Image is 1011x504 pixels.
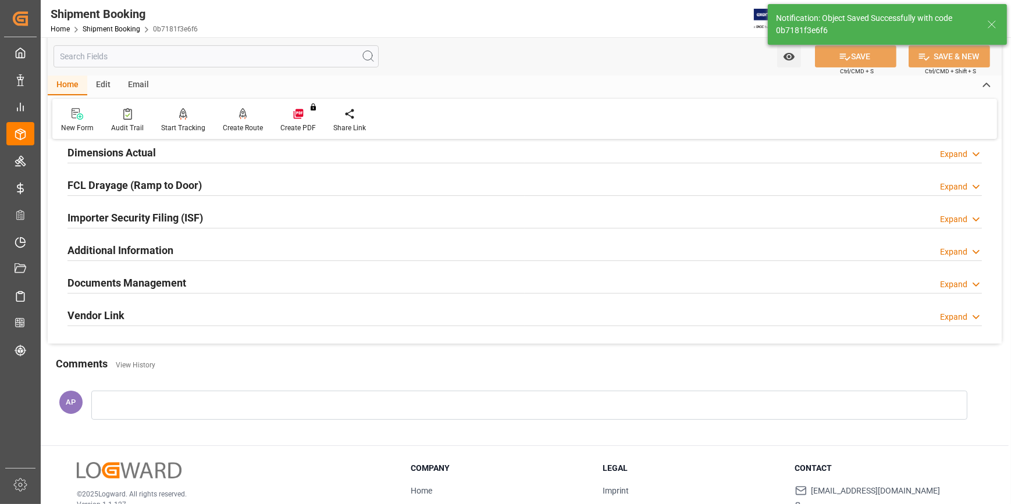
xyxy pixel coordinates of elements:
div: Expand [940,278,967,291]
div: Create Route [223,123,263,133]
h2: Documents Management [67,275,186,291]
img: Logward Logo [77,462,181,479]
div: Share Link [333,123,366,133]
div: New Form [61,123,94,133]
span: [EMAIL_ADDRESS][DOMAIN_NAME] [811,485,941,497]
h3: Company [411,462,588,474]
h2: Comments [56,356,108,371]
div: Audit Trail [111,123,144,133]
a: Home [411,486,432,495]
a: Imprint [603,486,629,495]
a: Shipment Booking [83,25,140,33]
button: open menu [777,45,801,67]
h2: Vendor Link [67,308,124,323]
h2: Importer Security Filing (ISF) [67,210,203,226]
span: Ctrl/CMD + S [840,67,874,76]
button: SAVE & NEW [909,45,990,67]
h2: Additional Information [67,242,173,258]
div: Shipment Booking [51,5,198,23]
div: Expand [940,148,967,160]
div: Edit [87,76,119,95]
div: Home [48,76,87,95]
button: SAVE [815,45,896,67]
div: Start Tracking [161,123,205,133]
a: Home [51,25,70,33]
h3: Legal [603,462,780,474]
p: © 2025 Logward. All rights reserved. [77,489,382,499]
div: Notification: Object Saved Successfully with code 0b7181f3e6f6 [776,12,976,37]
span: Ctrl/CMD + Shift + S [925,67,976,76]
h2: Dimensions Actual [67,145,156,160]
div: Expand [940,246,967,258]
h2: FCL Drayage (Ramp to Door) [67,177,202,193]
div: Email [119,76,158,95]
div: Expand [940,311,967,323]
div: Expand [940,213,967,226]
div: Expand [940,181,967,193]
a: View History [116,361,155,369]
h3: Contact [795,462,973,474]
img: Exertis%20JAM%20-%20Email%20Logo.jpg_1722504956.jpg [754,9,794,29]
input: Search Fields [54,45,379,67]
span: AP [66,398,76,406]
